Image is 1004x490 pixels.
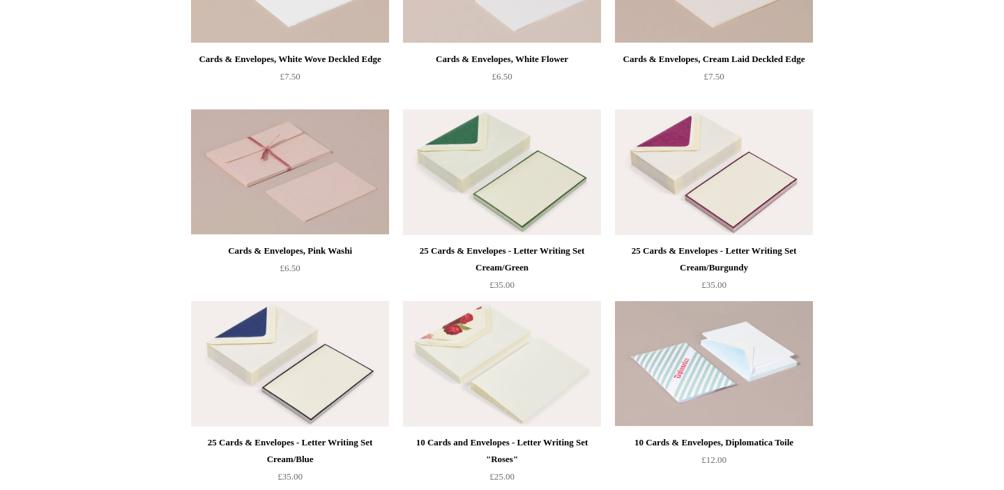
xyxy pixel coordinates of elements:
[406,434,598,468] div: 10 Cards and Envelopes - Letter Writing Set "Roses"
[191,301,389,427] img: 25 Cards & Envelopes - Letter Writing Set Cream/Blue
[191,109,389,235] img: Cards & Envelopes, Pink Washi
[615,51,813,108] a: Cards & Envelopes, Cream Laid Deckled Edge £7.50
[406,51,598,68] div: Cards & Envelopes, White Flower
[195,243,386,259] div: Cards & Envelopes, Pink Washi
[195,434,386,468] div: 25 Cards & Envelopes - Letter Writing Set Cream/Blue
[615,109,813,235] img: 25 Cards & Envelopes - Letter Writing Set Cream/Burgundy
[195,51,386,68] div: Cards & Envelopes, White Wove Deckled Edge
[615,301,813,427] img: 10 Cards & Envelopes, Diplomatica Toile
[618,434,809,451] div: 10 Cards & Envelopes, Diplomatica Toile
[489,280,515,290] span: £35.00
[403,109,601,235] img: 25 Cards & Envelopes - Letter Writing Set Cream/Green
[703,71,724,82] span: £7.50
[615,109,813,235] a: 25 Cards & Envelopes - Letter Writing Set Cream/Burgundy 25 Cards & Envelopes - Letter Writing Se...
[701,280,727,290] span: £35.00
[701,454,727,465] span: £12.00
[277,471,303,482] span: £35.00
[618,51,809,68] div: Cards & Envelopes, Cream Laid Deckled Edge
[406,243,598,276] div: 25 Cards & Envelopes - Letter Writing Set Cream/Green
[403,243,601,300] a: 25 Cards & Envelopes - Letter Writing Set Cream/Green £35.00
[492,71,512,82] span: £6.50
[615,301,813,427] a: 10 Cards & Envelopes, Diplomatica Toile 10 Cards & Envelopes, Diplomatica Toile
[280,263,300,273] span: £6.50
[191,51,389,108] a: Cards & Envelopes, White Wove Deckled Edge £7.50
[403,301,601,427] img: 10 Cards and Envelopes - Letter Writing Set "Roses"
[280,71,300,82] span: £7.50
[191,243,389,300] a: Cards & Envelopes, Pink Washi £6.50
[403,301,601,427] a: 10 Cards and Envelopes - Letter Writing Set "Roses" 10 Cards and Envelopes - Letter Writing Set "...
[403,109,601,235] a: 25 Cards & Envelopes - Letter Writing Set Cream/Green 25 Cards & Envelopes - Letter Writing Set C...
[403,51,601,108] a: Cards & Envelopes, White Flower £6.50
[191,109,389,235] a: Cards & Envelopes, Pink Washi Cards & Envelopes, Pink Washi
[615,243,813,300] a: 25 Cards & Envelopes - Letter Writing Set Cream/Burgundy £35.00
[489,471,515,482] span: £25.00
[191,301,389,427] a: 25 Cards & Envelopes - Letter Writing Set Cream/Blue 25 Cards & Envelopes - Letter Writing Set Cr...
[618,243,809,276] div: 25 Cards & Envelopes - Letter Writing Set Cream/Burgundy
